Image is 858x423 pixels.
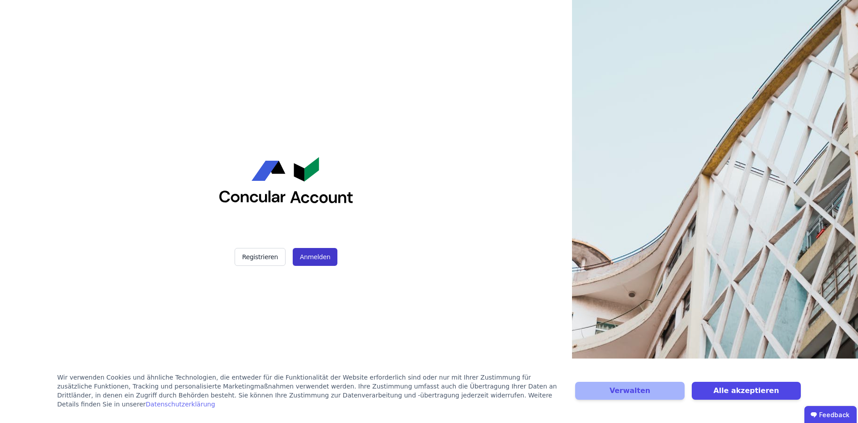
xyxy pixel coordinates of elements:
div: Wir verwenden Cookies und ähnliche Technologien, die entweder für die Funktionalität der Website ... [57,373,564,409]
button: Verwalten [575,382,684,400]
button: Anmelden [293,248,337,266]
img: Concular [219,157,353,204]
button: Alle akzeptieren [692,382,801,400]
a: Datenschutzerklärung [146,401,215,408]
button: Registrieren [235,248,286,266]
